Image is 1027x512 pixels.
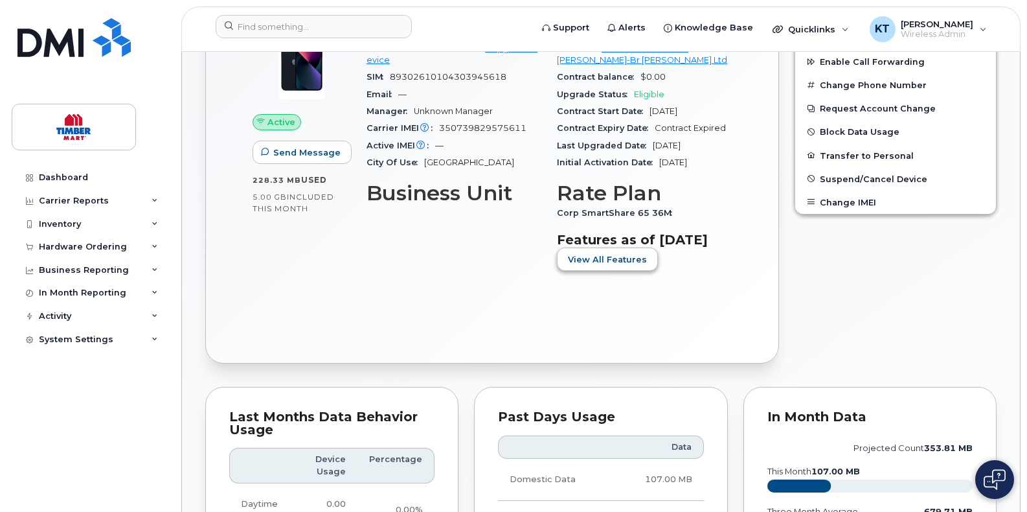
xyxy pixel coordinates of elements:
span: [PERSON_NAME] [901,19,973,29]
img: image20231002-3703462-1ig824h.jpeg [263,23,341,101]
span: Suspend/Cancel Device [820,174,927,183]
span: Wireless Admin [901,29,973,40]
button: Send Message [253,141,352,164]
span: [DATE] [659,157,687,167]
span: Contract balance [557,72,640,82]
button: Request Account Change [795,97,996,120]
span: — [398,89,407,99]
div: Last Months Data Behavior Usage [229,411,435,436]
button: View All Features [557,248,658,271]
span: Email [367,89,398,99]
input: Find something... [216,15,412,38]
th: Data [612,436,703,459]
span: Corp SmartShare 65 36M [557,208,679,218]
th: Device Usage [299,448,357,483]
span: Contract Expiry Date [557,123,655,133]
span: Enable Call Forwarding [820,57,925,67]
h3: Business Unit [367,181,541,205]
span: [DATE] [653,141,681,150]
span: Support [553,21,589,34]
span: Manager [367,106,414,116]
span: 228.33 MB [253,176,301,185]
th: Percentage [357,448,435,483]
span: Account [557,43,602,53]
span: [DATE] [649,106,677,116]
span: Active IMEI [367,141,435,150]
div: Karen Thompson [861,16,996,42]
button: Change IMEI [795,191,996,214]
span: Active [267,116,295,128]
span: 350739829575611 [439,123,526,133]
span: Alerts [618,21,646,34]
span: Eligible [634,89,664,99]
span: Contract Expired [655,123,726,133]
tspan: 107.00 MB [811,467,860,476]
span: 89302610104303945618 [390,72,506,82]
span: iPhone 13 256GB [404,43,480,53]
span: Device [367,43,404,53]
a: Alerts [598,15,655,41]
div: In Month Data [767,411,973,424]
span: $0.00 [640,72,666,82]
span: Initial Activation Date [557,157,659,167]
text: projected count [853,443,973,453]
span: Send Message [273,146,341,159]
td: 107.00 MB [612,459,703,501]
div: Past Days Usage [498,411,703,424]
span: KT [875,21,890,37]
a: Support [533,15,598,41]
span: Carrier IMEI [367,123,439,133]
span: used [301,175,327,185]
button: Transfer to Personal [795,144,996,167]
span: View All Features [568,253,647,266]
span: [GEOGRAPHIC_DATA] [424,157,514,167]
button: Enable Call Forwarding [795,50,996,73]
span: Last Upgraded Date [557,141,653,150]
span: included this month [253,192,334,213]
img: Open chat [984,469,1006,490]
span: SIM [367,72,390,82]
button: Change Phone Number [795,73,996,97]
span: Contract Start Date [557,106,649,116]
span: Quicklinks [788,24,835,34]
tspan: 353.81 MB [924,443,973,453]
span: — [435,141,444,150]
button: Block Data Usage [795,120,996,143]
a: Knowledge Base [655,15,762,41]
div: Quicklinks [763,16,858,42]
text: this month [767,467,860,476]
button: Suspend/Cancel Device [795,167,996,191]
td: Domestic Data [498,459,612,501]
span: 5.00 GB [253,192,287,202]
span: Unknown Manager [414,106,493,116]
span: Upgrade Status [557,89,634,99]
h3: Rate Plan [557,181,732,205]
h3: Features as of [DATE] [557,232,732,248]
span: City Of Use [367,157,424,167]
span: Knowledge Base [675,21,753,34]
